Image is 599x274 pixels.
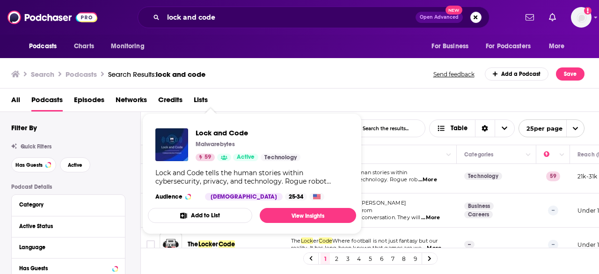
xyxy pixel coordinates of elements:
[311,214,420,221] span: er room in a casual conversation. They will
[548,240,558,249] p: --
[158,92,183,111] a: Credits
[19,265,110,272] div: Has Guests
[7,8,97,26] img: Podchaser - Follow, Share and Rate Podcasts
[205,193,283,200] div: [DEMOGRAPHIC_DATA]
[429,119,515,137] h2: Choose View
[146,240,155,249] span: Toggle select row
[163,10,416,25] input: Search podcasts, credits, & more...
[205,153,211,162] span: 59
[29,40,57,53] span: Podcasts
[260,208,356,223] a: View Insights
[291,237,301,244] span: The
[196,128,300,137] a: Lock and Code
[104,37,156,55] button: open menu
[21,143,51,150] span: Quick Filters
[68,163,82,168] span: Active
[19,244,111,251] div: Language
[198,240,212,248] span: Lock
[155,128,188,161] img: Lock and Code
[291,244,422,251] span: reality. It has long been known that games are wo
[116,92,147,111] span: Networks
[155,169,349,185] div: Lock and Code tells the human stories within cybersecurity, privacy, and technology. Rogue robot ...
[464,211,493,218] a: Careers
[313,237,318,244] span: er
[194,92,208,111] a: Lists
[421,214,440,222] span: ...More
[418,176,437,184] span: ...More
[571,7,592,28] img: User Profile
[233,154,258,161] a: Active
[301,237,314,244] span: Lock
[545,9,560,25] a: Show notifications dropdown
[519,119,584,137] button: open menu
[443,149,454,161] button: Column Actions
[584,7,592,15] svg: Add a profile image
[11,123,37,132] h2: Filter By
[544,149,557,160] div: Power Score
[74,92,104,111] a: Episodes
[319,237,333,244] span: Code
[19,201,111,208] div: Category
[138,7,489,28] div: Search podcasts, credits, & more...
[11,157,56,172] button: Has Guests
[19,241,117,253] button: Language
[420,15,459,20] span: Open Advanced
[556,67,584,81] button: Save
[237,153,255,162] span: Active
[416,12,463,23] button: Open AdvancedNew
[343,253,352,264] a: 3
[423,244,441,252] span: ...More
[74,40,94,53] span: Charts
[160,233,182,256] img: The Locker Code
[188,240,198,248] span: The
[523,149,534,161] button: Column Actions
[330,169,407,176] span: tells the human stories within
[31,70,54,79] h3: Search
[546,171,560,181] p: 59
[11,92,20,111] a: All
[60,157,90,172] button: Active
[431,40,468,53] span: For Business
[111,40,144,53] span: Monitoring
[388,253,397,264] a: 7
[155,193,197,200] h3: Audience
[425,37,480,55] button: open menu
[549,40,565,53] span: More
[357,176,417,183] span: technology. Rogue rob
[31,92,63,111] a: Podcasts
[571,7,592,28] button: Show profile menu
[485,67,549,81] a: Add a Podcast
[519,121,562,136] span: 25 per page
[19,199,117,210] button: Category
[464,241,475,248] p: --
[556,149,568,161] button: Column Actions
[285,193,307,200] div: 25-34
[196,154,215,161] a: 59
[19,223,111,230] div: Active Status
[464,202,494,210] a: Business
[377,253,386,264] a: 6
[464,172,502,180] a: Technology
[410,253,420,264] a: 9
[108,70,205,79] div: Search Results:
[108,70,205,79] a: Search Results:lock and code
[332,237,438,244] span: Where football is not just fantasy but our
[22,37,69,55] button: open menu
[522,9,538,25] a: Show notifications dropdown
[188,240,235,249] a: TheLockerCode
[446,6,462,15] span: New
[577,172,597,180] p: 21k-31k
[399,253,409,264] a: 8
[196,141,235,148] p: Malwarebytes
[219,240,235,248] span: Code
[486,40,531,53] span: For Podcasters
[15,163,43,168] span: Has Guests
[571,7,592,28] span: Logged in as dvarilias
